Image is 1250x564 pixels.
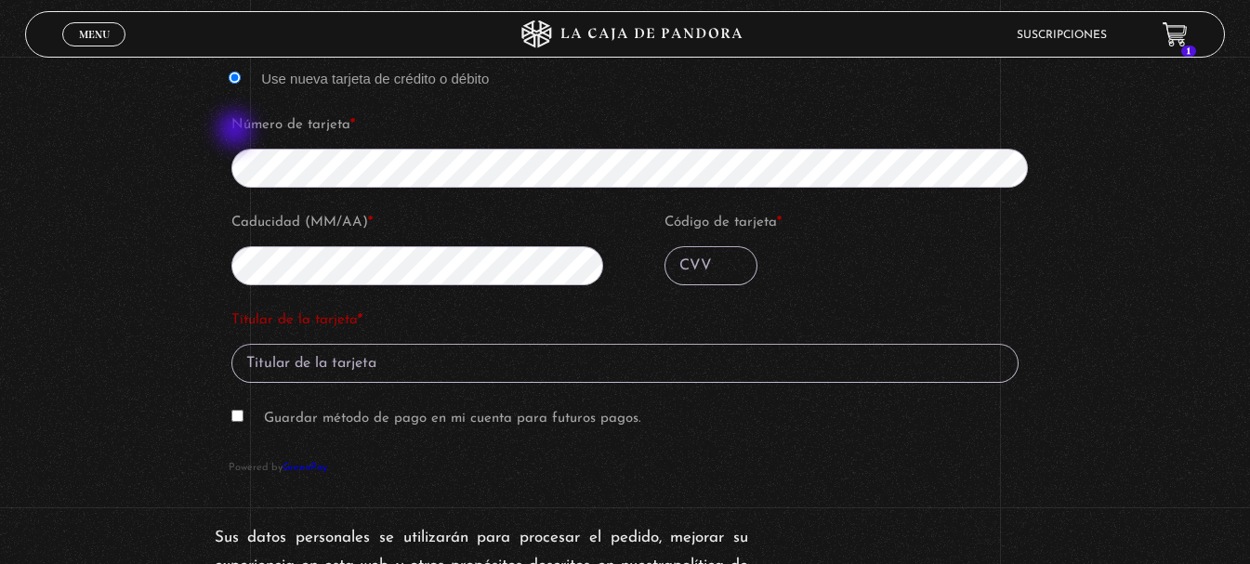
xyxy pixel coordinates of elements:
[1163,22,1188,47] a: 1
[72,45,116,58] span: Cerrar
[1181,46,1196,57] span: 1
[264,412,641,426] label: Guardar método de pago en mi cuenta para futuros pagos.
[664,209,1043,237] label: Código de tarjeta
[283,463,327,473] a: GreenPay
[231,307,1019,334] label: Titular de la tarjeta
[231,111,1043,139] label: Número de tarjeta
[261,71,489,86] label: Use nueva tarjeta de crédito o débito
[229,452,1021,477] span: Powered by
[79,29,110,40] span: Menu
[664,246,757,285] input: CVV
[231,344,1019,383] input: Titular de la tarjeta
[231,209,610,237] label: Caducidad (MM/AA)
[1017,30,1107,41] a: Suscripciones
